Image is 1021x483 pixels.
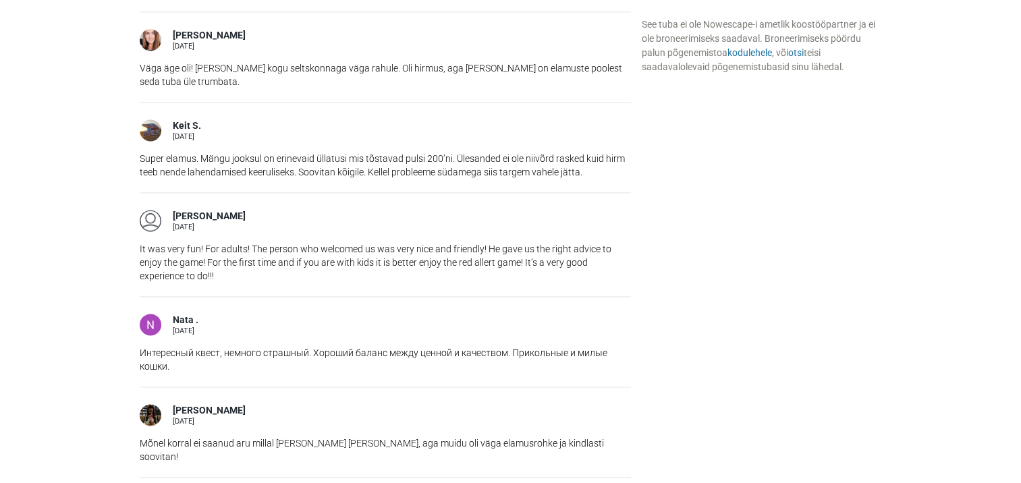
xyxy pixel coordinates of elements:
div: [DATE] [173,133,201,140]
p: Mõnel korral ei saanud aru millal [PERSON_NAME] [PERSON_NAME], aga muidu oli väga elamusrohke ja ... [140,436,631,463]
p: Super elamus. Mängu jooksul on erinevaid üllatusi mis tõstavad pulsi 200’ni. Ülesanded ei ole nii... [140,152,631,179]
a: kodulehele [727,47,771,58]
p: Väga äge oli! [PERSON_NAME] kogu seltskonnaga väga rahule. Oli hirmus, aga [PERSON_NAME] on elamu... [140,61,631,88]
div: [DATE] [173,223,246,231]
div: [DATE] [173,327,198,335]
div: [DATE] [173,418,246,425]
div: See tuba ei ole Nowescape-i ametlik koostööpartner ja ei ole broneerimiseks saadaval. Broneerimis... [641,18,881,74]
a: otsi [788,47,803,58]
div: Keit S. [173,119,201,133]
div: [DATE] [173,42,246,50]
div: [PERSON_NAME] [173,29,246,42]
div: [PERSON_NAME] [173,210,246,223]
p: It was very fun! For adults! The person who welcomed us was very nice and friendly! He gave us th... [140,242,631,283]
div: [PERSON_NAME] [173,404,246,418]
p: Интересный квест, немного страшный. Хороший баланс между ценной и качеством. Прикольные и милые к... [140,346,631,373]
div: Nata . [173,314,198,327]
